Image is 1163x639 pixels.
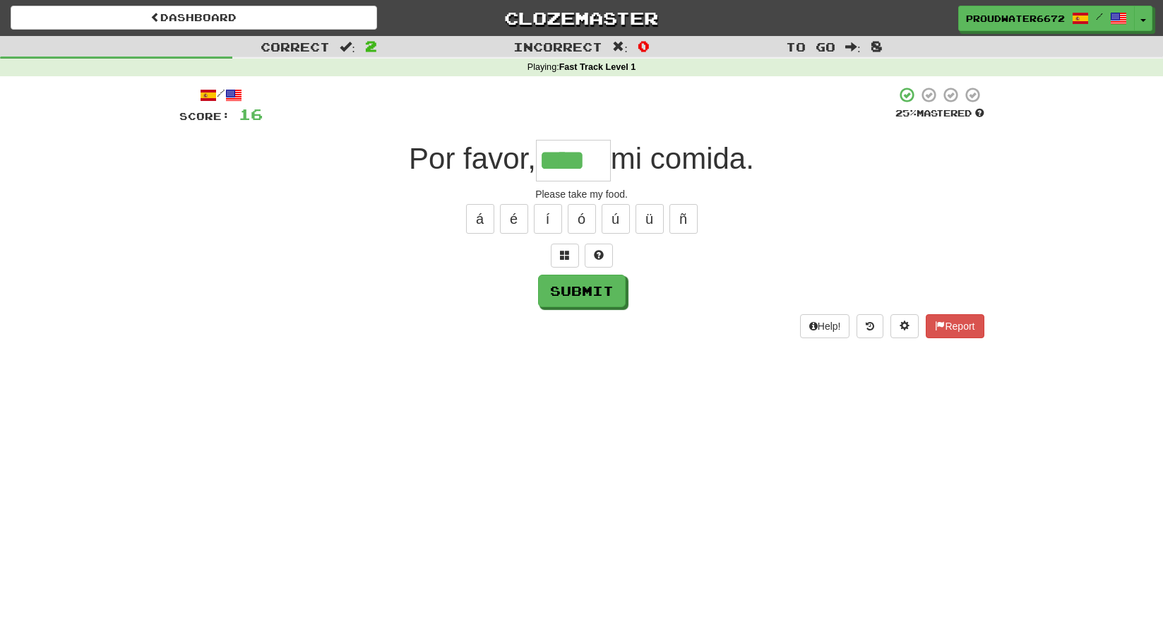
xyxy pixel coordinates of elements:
[538,275,626,307] button: Submit
[611,142,754,175] span: mi comida.
[513,40,602,54] span: Incorrect
[895,107,984,120] div: Mastered
[845,41,861,53] span: :
[409,142,536,175] span: Por favor,
[551,244,579,268] button: Switch sentence to multiple choice alt+p
[365,37,377,54] span: 2
[966,12,1065,25] span: ProudWater6672
[669,204,698,234] button: ñ
[340,41,355,53] span: :
[239,105,263,123] span: 16
[857,314,883,338] button: Round history (alt+y)
[871,37,883,54] span: 8
[895,107,917,119] span: 25 %
[398,6,765,30] a: Clozemaster
[559,62,636,72] strong: Fast Track Level 1
[585,244,613,268] button: Single letter hint - you only get 1 per sentence and score half the points! alt+h
[1096,11,1103,21] span: /
[568,204,596,234] button: ó
[786,40,835,54] span: To go
[500,204,528,234] button: é
[534,204,562,234] button: í
[179,86,263,104] div: /
[926,314,984,338] button: Report
[958,6,1135,31] a: ProudWater6672 /
[466,204,494,234] button: á
[612,41,628,53] span: :
[179,187,984,201] div: Please take my food.
[800,314,850,338] button: Help!
[638,37,650,54] span: 0
[602,204,630,234] button: ú
[11,6,377,30] a: Dashboard
[636,204,664,234] button: ü
[179,110,230,122] span: Score:
[261,40,330,54] span: Correct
